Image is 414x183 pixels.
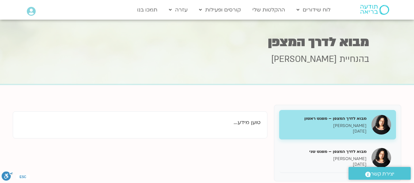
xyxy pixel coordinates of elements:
img: מבוא לדרך המצפן – מפגש שני [371,148,391,168]
img: תודעה בריאה [360,5,389,15]
p: טוען מידע... [20,118,261,127]
h5: מבוא לדרך המצפן – מפגש שני [284,149,367,155]
a: יצירת קשר [349,167,411,180]
h1: מבוא לדרך המצפן [45,36,369,48]
span: יצירת קשר [371,170,394,178]
span: בהנחיית [339,53,369,65]
a: עזרה [166,4,191,16]
p: [DATE] [284,129,367,134]
h5: מבוא לדרך המצפן – מפגש ראשון [284,116,367,121]
p: [DATE] [284,162,367,167]
a: קורסים ופעילות [196,4,244,16]
a: ההקלטות שלי [249,4,288,16]
a: תמכו בנו [134,4,161,16]
a: לוח שידורים [293,4,334,16]
p: [PERSON_NAME] [284,156,367,162]
p: [PERSON_NAME] [284,123,367,129]
img: מבוא לדרך המצפן – מפגש ראשון [371,115,391,135]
